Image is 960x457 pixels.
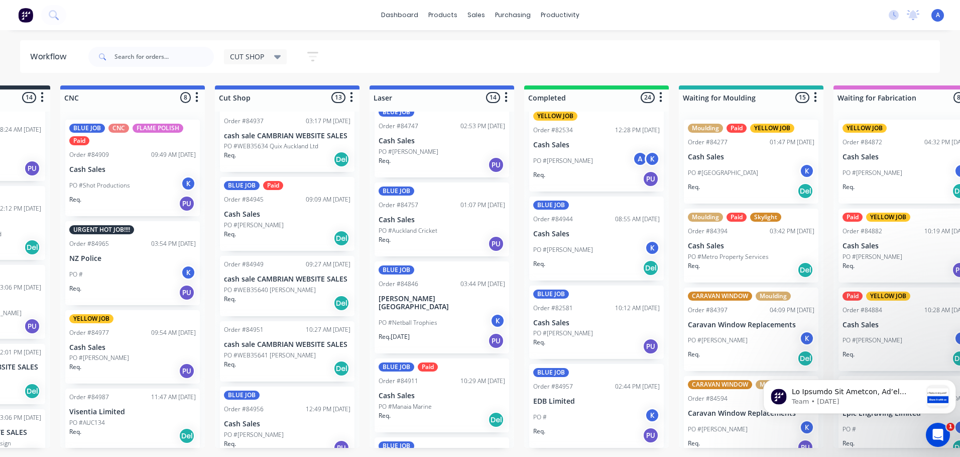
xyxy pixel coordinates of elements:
div: Moulding [756,292,791,301]
div: Order #84944 [533,215,573,224]
p: PO #[PERSON_NAME] [843,252,902,261]
p: PO #[PERSON_NAME] [533,245,593,254]
div: Order #8495110:27 AM [DATE]cash sale CAMBRIAN WEBSITE SALESPO #WEB35641 [PERSON_NAME]Req.Del [220,321,354,382]
div: MouldingPaidYELLOW JOBOrder #8427701:47 PM [DATE]Cash SalesPO #[GEOGRAPHIC_DATA]KReq.Del [684,120,818,204]
iframe: Intercom live chat [926,423,950,447]
div: Moulding [688,213,723,222]
p: Req. [69,427,81,436]
div: URGENT HOT JOB!!!!Order #8496503:54 PM [DATE]NZ PolicePO #KReq.PU [65,221,200,305]
div: YELLOW JOBOrder #8253412:28 PM [DATE]Cash SalesPO #[PERSON_NAME]AKReq.PU [529,108,664,192]
div: Del [333,230,349,246]
div: Order #84949 [224,260,264,269]
p: Req. [379,411,391,420]
div: BLUE JOB [379,265,414,275]
div: Order #84909 [69,150,109,159]
p: Cash Sales [69,165,196,174]
p: Cash Sales [533,319,660,327]
div: 11:47 AM [DATE] [151,393,196,402]
div: YELLOW JOB [843,124,887,133]
div: Moulding [688,124,723,133]
p: NZ Police [69,254,196,263]
div: BLUE JOB [224,391,260,400]
div: Paid [843,213,863,222]
div: BLUE JOB [379,362,414,372]
div: Order #84872 [843,138,882,147]
div: Order #84882 [843,227,882,236]
p: Cash Sales [379,216,505,224]
p: PO #[PERSON_NAME] [843,336,902,345]
div: K [645,240,660,255]
div: 03:17 PM [DATE] [306,117,350,126]
p: Req. [DATE] [379,332,410,341]
div: BLUE JOB [379,441,414,450]
p: PO #Metro Property Services [688,252,769,261]
div: PU [488,157,504,173]
p: PO #[PERSON_NAME] [69,353,129,362]
p: Req. [224,439,236,448]
div: Order #84757 [379,201,418,210]
div: 02:53 PM [DATE] [460,122,505,131]
div: 12:28 PM [DATE] [615,126,660,135]
p: EDB Limited [533,397,660,406]
div: Del [797,350,813,367]
p: Req. [688,261,700,270]
div: Del [24,383,40,399]
div: K [799,163,814,178]
p: Req. [224,295,236,304]
div: Del [24,239,40,255]
p: Cash Sales [69,343,196,352]
p: PO #Manaia Marine [379,402,432,411]
div: BLUE JOBOrder #8258110:12 AM [DATE]Cash SalesPO #[PERSON_NAME]Req.PU [529,286,664,359]
div: YELLOW JOB [750,124,794,133]
div: 01:07 PM [DATE] [460,201,505,210]
div: FLAME POLISH [133,124,183,133]
div: K [645,408,660,423]
p: Req. [688,182,700,192]
span: A [936,11,940,20]
div: Order #84945 [224,195,264,204]
p: Req. [843,439,855,448]
div: BLUE JOB [224,181,260,190]
p: Req. [843,261,855,270]
p: Cash Sales [533,230,660,238]
p: Cash Sales [688,153,814,161]
div: 03:54 PM [DATE] [151,239,196,248]
p: PO #AUC134 [69,418,105,427]
p: PO #[PERSON_NAME] [843,168,902,177]
div: productivity [536,8,584,23]
p: Cash Sales [379,137,505,145]
div: Order #84277 [688,138,728,147]
div: Order #84394 [688,227,728,236]
div: 09:27 AM [DATE] [306,260,350,269]
div: PU [179,196,195,212]
div: K [799,331,814,346]
div: Del [488,412,504,428]
div: Order #84397 [688,306,728,315]
p: Req. [533,427,545,436]
div: 08:55 AM [DATE] [615,215,660,224]
div: 09:09 AM [DATE] [306,195,350,204]
p: Req. [224,151,236,160]
div: BLUE JOBOrder #8484603:44 PM [DATE][PERSON_NAME][GEOGRAPHIC_DATA]PO #Netball TrophiesKReq.[DATE]PU [375,261,509,354]
p: Req. [688,350,700,359]
p: Req. [843,350,855,359]
a: dashboard [376,8,423,23]
div: Order #8498711:47 AM [DATE]Visentia LimitedPO #AUC134Req.Del [65,389,200,449]
div: 03:42 PM [DATE] [770,227,814,236]
div: Paid [727,124,747,133]
p: Cash Sales [379,392,505,400]
p: PO #[GEOGRAPHIC_DATA] [688,168,758,177]
div: 10:12 AM [DATE] [615,304,660,313]
p: PO # [69,270,83,279]
p: Req. [224,230,236,239]
div: BLUE JOB [533,290,569,299]
div: K [645,151,660,166]
div: Order #84747 [379,122,418,131]
div: BLUE JOB [533,368,569,377]
p: Req. [533,338,545,347]
div: CARAVAN WINDOWMouldingOrder #8439704:09 PM [DATE]Caravan Window ReplacementsPO #[PERSON_NAME]KReq... [684,288,818,372]
div: PU [179,285,195,301]
div: Paid [727,213,747,222]
div: Del [333,295,349,311]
